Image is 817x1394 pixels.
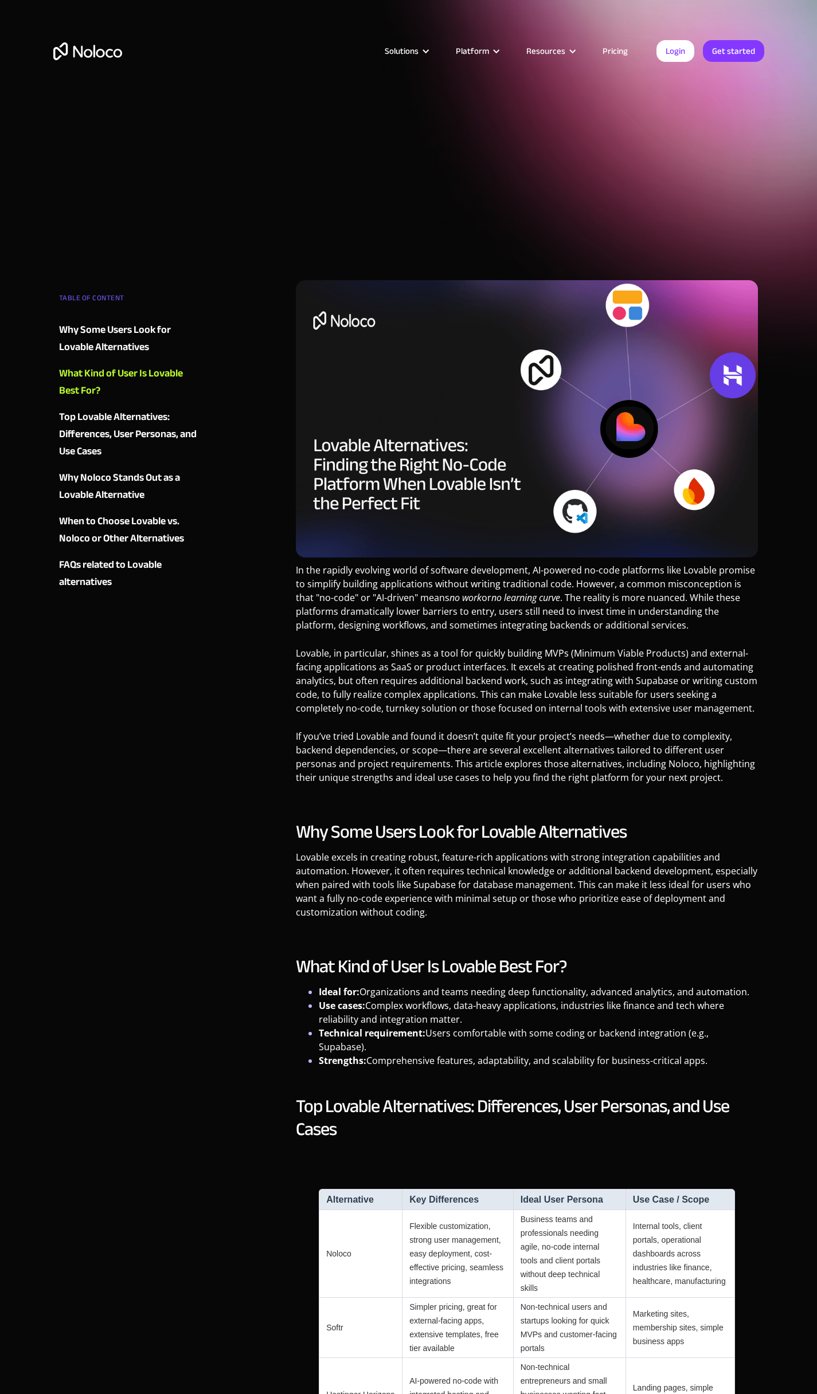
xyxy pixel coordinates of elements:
div: TABLE OF CONTENT [59,289,198,312]
li: Comprehensive features, adaptability, and scalability for business-critical apps. [319,1054,759,1067]
li: Users comfortable with some coding or backend integration (e.g., Supabase). [319,1026,759,1054]
td: Internal tools, client portals, operational dashboards across industries like finance, healthcare... [626,1210,735,1298]
a: Top Lovable Alternatives: Differences, User Personas, and Use Cases‍ [59,409,198,460]
th: Ideal User Persona [513,1189,626,1210]
th: Key Differences [402,1189,513,1210]
p: In the rapidly evolving world of software development, AI-powered no-code platforms like Lovable ... [296,563,759,641]
td: Non-technical users and startups looking for quick MVPs and customer-facing portals [513,1298,626,1358]
strong: Technical requirement: [319,1027,425,1039]
th: Alternative [319,1189,402,1210]
li: Complex workflows, data-heavy applications, industries like finance and tech where reliability an... [319,999,759,1026]
p: Lovable excels in creating robust, feature-rich applications with strong integration capabilities... [296,850,759,928]
li: Organizations and teams needing deep functionality, advanced analytics, and automation. [319,985,759,999]
a: home [53,42,122,60]
a: FAQs related to Lovable alternatives [59,556,198,591]
td: Simpler pricing, great for external-facing apps, extensive templates, free tier available [402,1298,513,1358]
p: Lovable, in particular, shines as a tool for quickly building MVPs (Minimum Viable Products) and ... [296,646,759,724]
strong: Use cases: [319,999,365,1012]
a: Pricing [588,44,642,58]
h2: Why Some Users Look for Lovable Alternatives [296,820,759,843]
h2: What Kind of User Is Lovable Best For? [296,955,759,978]
div: Solutions [370,44,441,58]
strong: Ideal for: [319,985,359,998]
td: Softr [319,1298,402,1358]
a: When to Choose Lovable vs. Noloco or Other Alternatives [59,513,198,547]
td: Marketing sites, membership sites, simple business apps [626,1298,735,1358]
div: Resources [512,44,588,58]
a: Why Some Users Look for Lovable Alternatives [59,321,198,356]
p: If you’ve tried Lovable and found it doesn’t quite fit your project’s needs—whether due to comple... [296,729,759,793]
div: Solutions [385,44,419,58]
a: Get started [703,40,764,62]
a: What Kind of User Is Lovable Best For? [59,365,198,399]
div: Platform [456,44,489,58]
em: no work [449,591,482,604]
h2: Top Lovable Alternatives: Differences, User Personas, and Use Cases ‍ [296,1095,759,1164]
em: no learning curve [491,591,560,604]
strong: Strengths: [319,1054,366,1067]
a: Why Noloco Stands Out as a Lovable Alternative [59,469,198,504]
div: Platform [441,44,512,58]
td: Flexible customization, strong user management, easy deployment, cost-effective pricing, seamless... [402,1210,513,1298]
div: Resources [526,44,565,58]
a: Login [656,40,694,62]
td: Business teams and professionals needing agile, no-code internal tools and client portals without... [513,1210,626,1298]
th: Use Case / Scope [626,1189,735,1210]
td: Noloco [319,1210,402,1298]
